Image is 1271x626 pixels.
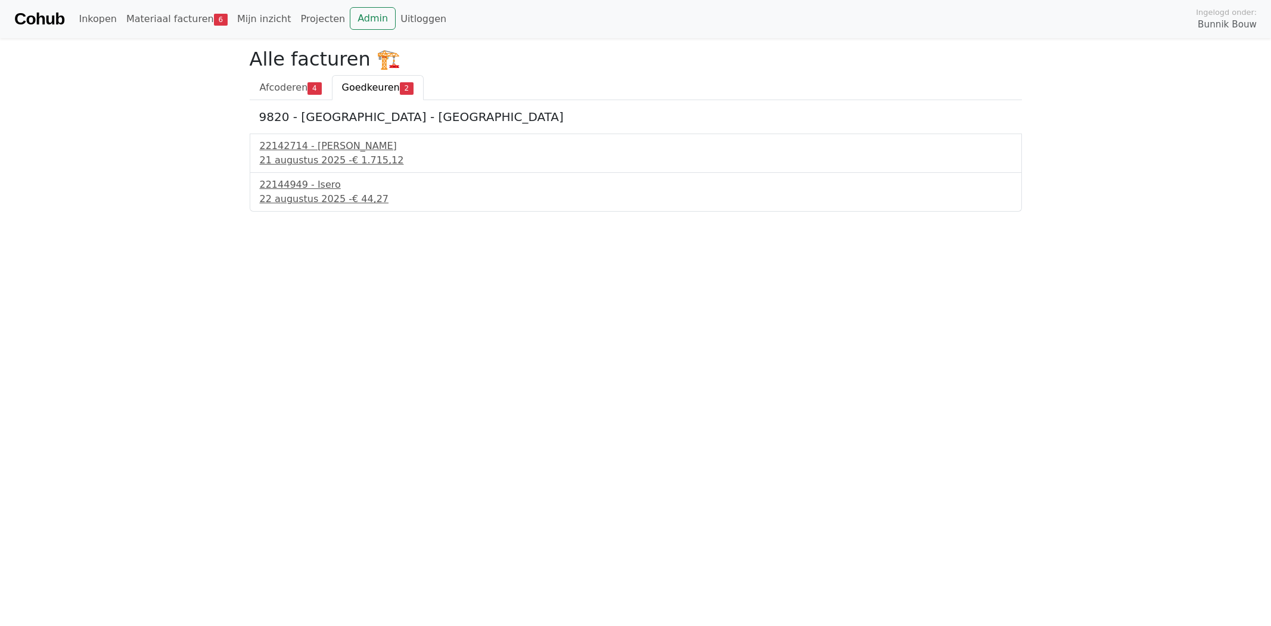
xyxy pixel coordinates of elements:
span: Bunnik Bouw [1198,18,1257,32]
span: € 44,27 [352,193,389,204]
span: € 1.715,12 [352,154,404,166]
a: Mijn inzicht [232,7,296,31]
a: Admin [350,7,396,30]
a: Cohub [14,5,64,33]
div: 22144949 - Isero [260,178,1012,192]
div: 21 augustus 2025 - [260,153,1012,168]
span: Afcoderen [260,82,308,93]
a: 22142714 - [PERSON_NAME]21 augustus 2025 -€ 1.715,12 [260,139,1012,168]
div: 22142714 - [PERSON_NAME] [260,139,1012,153]
a: Uitloggen [396,7,451,31]
span: 6 [214,14,228,26]
a: 22144949 - Isero22 augustus 2025 -€ 44,27 [260,178,1012,206]
span: 4 [307,82,321,94]
div: 22 augustus 2025 - [260,192,1012,206]
a: Inkopen [74,7,121,31]
span: 2 [400,82,414,94]
span: Ingelogd onder: [1196,7,1257,18]
h5: 9820 - [GEOGRAPHIC_DATA] - [GEOGRAPHIC_DATA] [259,110,1012,124]
span: Goedkeuren [342,82,400,93]
a: Projecten [296,7,350,31]
h2: Alle facturen 🏗️ [250,48,1022,70]
a: Afcoderen4 [250,75,332,100]
a: Materiaal facturen6 [122,7,232,31]
a: Goedkeuren2 [332,75,424,100]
